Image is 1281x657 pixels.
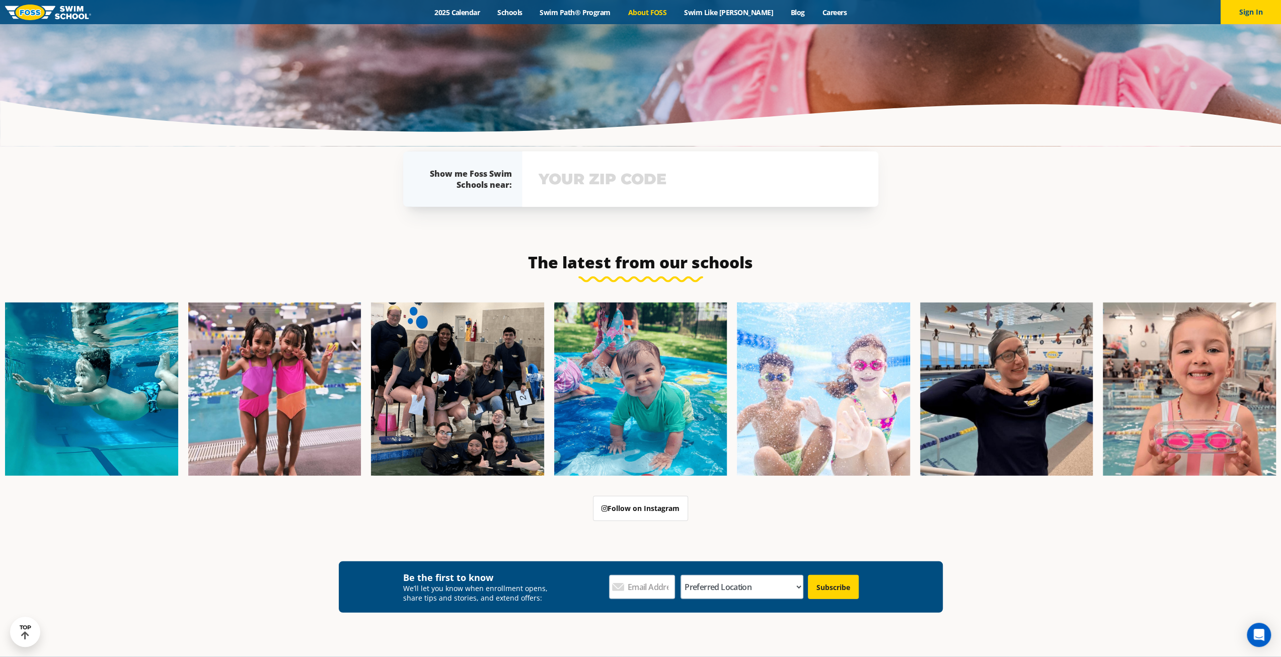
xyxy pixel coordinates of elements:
a: Careers [813,8,855,17]
a: Blog [782,8,813,17]
img: Fa25-Website-Images-14-600x600.jpg [1103,303,1276,476]
div: TOP [20,624,31,640]
a: 2025 Calendar [426,8,489,17]
p: We’ll let you know when enrollment opens, share tips and stories, and extend offers: [403,583,555,603]
img: Fa25-Website-Images-9-600x600.jpg [920,303,1093,476]
input: Email Address [609,575,675,599]
a: Swim Path® Program [531,8,619,17]
div: Open Intercom Messenger [1247,623,1271,647]
img: Fa25-Website-Images-1-600x600.png [5,303,178,476]
img: Fa25-Website-Images-600x600.png [554,303,727,476]
div: Show me Foss Swim Schools near: [423,168,512,190]
h4: Be the first to know [403,571,555,583]
input: YOUR ZIP CODE [536,165,864,194]
input: Subscribe [808,575,859,599]
img: Fa25-Website-Images-8-600x600.jpg [188,303,361,476]
img: FOSS Swim School Logo [5,5,91,20]
img: FCC_FOSS_GeneralShoot_May_FallCampaign_lowres-9556-600x600.jpg [737,303,910,476]
a: About FOSS [619,8,675,17]
a: Follow on Instagram [593,496,688,521]
a: Swim Like [PERSON_NAME] [675,8,782,17]
a: Schools [489,8,531,17]
img: Fa25-Website-Images-2-600x600.png [371,303,544,476]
